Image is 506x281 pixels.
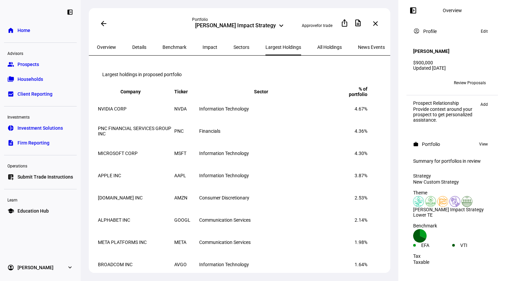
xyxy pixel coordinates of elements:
span: Information Technology [199,173,249,178]
span: AMZN [174,195,187,200]
span: Financials [199,128,220,134]
div: Portfolio [192,17,287,22]
span: Largest Holdings [265,45,301,50]
span: 1.98% [355,240,367,245]
span: [DOMAIN_NAME] INC [98,195,143,200]
button: Review Proposals [448,77,491,88]
eth-mat-symbol: school [7,208,14,214]
div: Benchmark [413,223,491,228]
span: Information Technology [199,151,249,156]
span: % of portfolio [334,86,367,97]
span: PNC FINANCIAL SERVICES GROUP INC [98,126,171,136]
div: Strategy [413,173,491,179]
eth-panel-overview-card-header: Portfolio [413,140,491,148]
span: AVGO [174,262,187,267]
span: Communication Services [199,217,251,223]
mat-icon: description [354,19,362,27]
img: sustainableAgriculture.colored.svg [462,196,472,207]
span: Information Technology [199,106,249,112]
span: ALPHABET INC [98,217,130,223]
span: Sector [254,89,278,94]
span: News Events [358,45,385,50]
mat-icon: left_panel_open [409,6,417,14]
span: Communication Services [199,240,251,245]
a: bid_landscapeClient Reporting [4,87,77,101]
eth-mat-symbol: left_panel_close [67,9,73,15]
div: Theme [413,190,491,195]
mat-icon: arrow_back [100,20,108,28]
span: Approve [302,23,317,28]
span: MSFT [174,151,186,156]
span: View [479,140,488,148]
span: 1.64% [355,262,367,267]
img: lgbtqJustice.colored.svg [437,196,448,207]
div: Provide context around your prospect to get personalized assistance. [413,106,477,123]
div: Advisors [4,48,77,58]
a: homeHome [4,24,77,37]
span: Submit Trade Instructions [17,174,73,180]
span: Client Reporting [17,91,52,97]
mat-icon: account_circle [413,28,420,34]
span: 4.30% [355,151,367,156]
div: Learn [4,195,77,204]
span: [PERSON_NAME] [17,264,53,271]
div: [PERSON_NAME] Impact Strategy Lower TE [413,207,491,218]
eth-mat-symbol: group [7,61,14,68]
span: 3.87% [355,173,367,178]
span: 4.36% [355,128,367,134]
div: Tax [413,253,491,259]
div: [PERSON_NAME] Impact Strategy [195,22,276,30]
span: BROADCOM INC [98,262,133,267]
div: Taxable [413,259,491,265]
span: PNC [174,128,184,134]
mat-icon: work [413,142,419,147]
eth-data-table-title: Largest holdings in proposed portfolio [102,72,182,77]
span: JR [416,81,421,85]
span: Company [120,89,151,94]
button: View [476,140,491,148]
span: Households [17,76,43,83]
span: 2.53% [355,195,367,200]
eth-mat-symbol: folder_copy [7,76,14,83]
span: Review Proposals [454,77,486,88]
div: EFA [421,243,452,248]
mat-icon: keyboard_arrow_down [277,22,285,30]
span: Overview [97,45,116,50]
div: Updated [DATE] [413,65,491,71]
div: New Custom Strategy [413,179,491,185]
span: All Holdings [317,45,342,50]
span: Firm Reporting [17,139,49,146]
eth-mat-symbol: bid_landscape [7,91,14,97]
img: poverty.colored.svg [449,196,460,207]
span: 4.67% [355,106,367,112]
div: Investments [4,112,77,121]
div: VTI [460,243,491,248]
span: META PLATFORMS INC [98,240,147,245]
span: Home [17,27,30,34]
eth-mat-symbol: expand_more [67,264,73,271]
eth-mat-symbol: account_circle [7,264,14,271]
span: Information Technology [199,262,249,267]
mat-icon: close [371,20,379,28]
eth-mat-symbol: description [7,139,14,146]
div: Profile [423,29,437,34]
span: Prospects [17,61,39,68]
span: Education Hub [17,208,49,214]
div: Summary for portfolios in review [413,158,491,164]
span: Add [480,100,488,108]
span: NVIDIA CORP [98,106,126,112]
mat-icon: ios_share [340,19,349,27]
span: Benchmark [162,45,186,50]
eth-mat-symbol: pie_chart [7,125,14,131]
span: Sectors [233,45,249,50]
h4: [PERSON_NAME] [413,49,449,54]
span: AAPL [174,173,186,178]
eth-panel-overview-card-header: Profile [413,27,491,35]
div: Portfolio [422,142,440,147]
img: climateChange.colored.svg [413,196,424,207]
button: Approvefor trade [296,20,338,31]
span: Consumer Discretionary [199,195,249,200]
a: descriptionFirm Reporting [4,136,77,150]
eth-mat-symbol: list_alt_add [7,174,14,180]
div: Prospect Relationship [413,100,477,106]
